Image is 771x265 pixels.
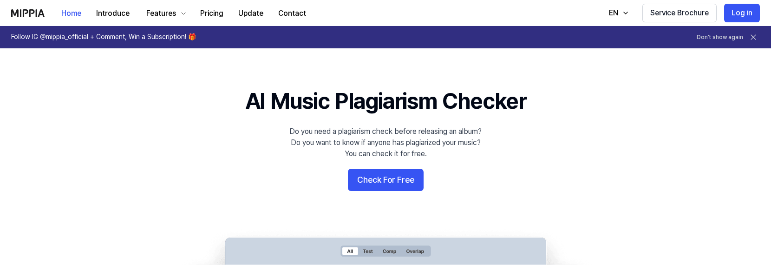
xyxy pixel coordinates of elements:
[11,33,196,42] h1: Follow IG @mippia_official + Comment, Win a Subscription! 🎁
[245,86,526,117] h1: AI Music Plagiarism Checker
[348,169,424,191] button: Check For Free
[89,4,137,23] button: Introduce
[11,9,45,17] img: logo
[271,4,314,23] button: Contact
[724,4,760,22] button: Log in
[137,4,193,23] button: Features
[600,4,635,22] button: EN
[231,0,271,26] a: Update
[54,0,89,26] a: Home
[144,8,178,19] div: Features
[642,4,717,22] button: Service Brochure
[607,7,620,19] div: EN
[193,4,231,23] button: Pricing
[697,33,743,41] button: Don't show again
[54,4,89,23] button: Home
[231,4,271,23] button: Update
[289,126,482,159] div: Do you need a plagiarism check before releasing an album? Do you want to know if anyone has plagi...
